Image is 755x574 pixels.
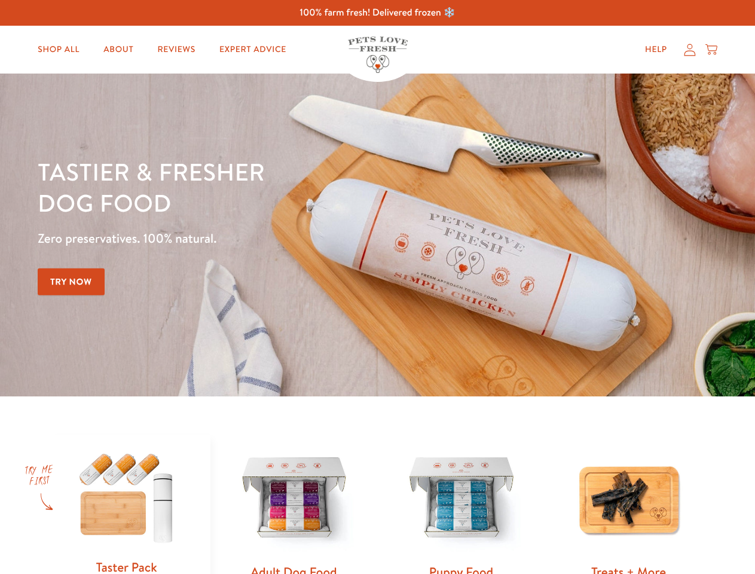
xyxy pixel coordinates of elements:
a: Expert Advice [210,38,296,62]
h1: Tastier & fresher dog food [38,156,491,218]
p: Zero preservatives. 100% natural. [38,228,491,249]
a: Shop All [28,38,89,62]
a: Reviews [148,38,204,62]
a: About [94,38,143,62]
a: Help [635,38,677,62]
a: Try Now [38,268,105,295]
img: Pets Love Fresh [348,36,408,73]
